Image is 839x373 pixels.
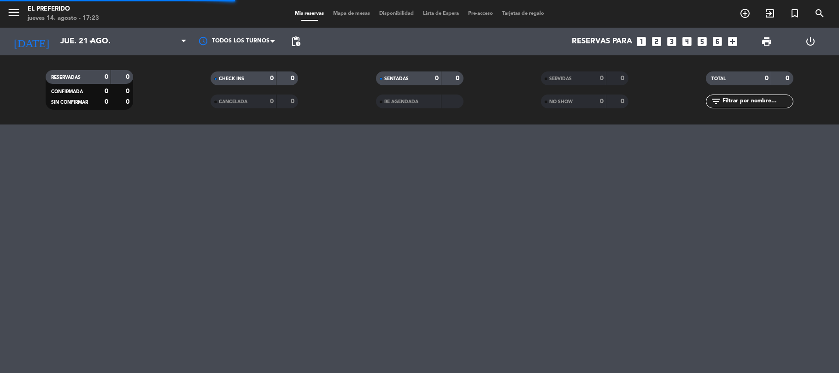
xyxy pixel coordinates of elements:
[7,6,21,19] i: menu
[789,8,800,19] i: turned_in_not
[727,36,739,47] i: add_box
[51,89,83,94] span: CONFIRMADA
[291,98,296,105] strong: 0
[761,36,772,47] span: print
[7,31,56,52] i: [DATE]
[126,99,131,105] strong: 0
[375,11,418,16] span: Disponibilidad
[51,100,88,105] span: SIN CONFIRMAR
[814,8,825,19] i: search
[722,96,793,107] input: Filtrar por nombre...
[710,96,722,107] i: filter_list
[739,8,751,19] i: add_circle_outline
[86,36,97,47] i: arrow_drop_down
[600,98,604,105] strong: 0
[28,5,99,14] div: El Preferido
[572,37,632,46] span: Reservas para
[765,75,769,82] strong: 0
[786,75,791,82] strong: 0
[435,75,439,82] strong: 0
[805,36,816,47] i: power_settings_new
[126,74,131,80] strong: 0
[384,100,418,104] span: RE AGENDADA
[711,36,723,47] i: looks_6
[418,11,464,16] span: Lista de Espera
[126,88,131,95] strong: 0
[498,11,549,16] span: Tarjetas de regalo
[696,36,708,47] i: looks_5
[329,11,375,16] span: Mapa de mesas
[600,75,604,82] strong: 0
[666,36,678,47] i: looks_3
[788,28,832,55] div: LOG OUT
[764,8,775,19] i: exit_to_app
[464,11,498,16] span: Pre-acceso
[290,36,301,47] span: pending_actions
[219,100,247,104] span: CANCELADA
[621,98,626,105] strong: 0
[456,75,461,82] strong: 0
[105,99,108,105] strong: 0
[635,36,647,47] i: looks_one
[711,77,726,81] span: TOTAL
[549,100,573,104] span: NO SHOW
[219,77,244,81] span: CHECK INS
[290,11,329,16] span: Mis reservas
[291,75,296,82] strong: 0
[384,77,409,81] span: SENTADAS
[549,77,572,81] span: SERVIDAS
[621,75,626,82] strong: 0
[270,75,274,82] strong: 0
[7,6,21,23] button: menu
[28,14,99,23] div: jueves 14. agosto - 17:23
[105,74,108,80] strong: 0
[681,36,693,47] i: looks_4
[651,36,663,47] i: looks_two
[105,88,108,95] strong: 0
[270,98,274,105] strong: 0
[51,75,81,80] span: RESERVADAS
